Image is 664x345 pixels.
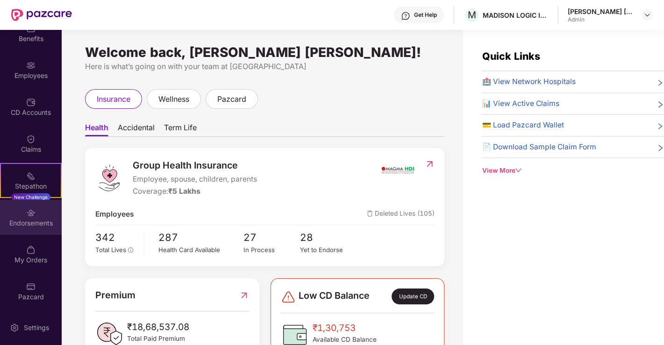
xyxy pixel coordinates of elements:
[239,288,249,303] img: RedirectIcon
[568,7,633,16] div: [PERSON_NAME] [PERSON_NAME]
[657,78,664,88] span: right
[300,245,357,255] div: Yet to Endorse
[85,49,444,56] div: Welcome back, [PERSON_NAME] [PERSON_NAME]!
[300,230,357,245] span: 28
[482,141,596,153] span: 📄 Download Sample Claim Form
[26,171,36,181] img: svg+xml;base64,PHN2ZyB4bWxucz0iaHR0cDovL3d3dy53My5vcmcvMjAwMC9zdmciIHdpZHRoPSIyMSIgaGVpZ2h0PSIyMC...
[515,167,521,174] span: down
[97,93,130,105] span: insurance
[243,230,300,245] span: 27
[85,123,108,136] span: Health
[95,209,134,220] span: Employees
[482,98,559,110] span: 📊 View Active Claims
[482,166,664,176] div: View More
[164,123,197,136] span: Term Life
[657,121,664,131] span: right
[26,134,36,144] img: svg+xml;base64,PHN2ZyBpZD0iQ2xhaW0iIHhtbG5zPSJodHRwOi8vd3d3LnczLm9yZy8yMDAwL3N2ZyIgd2lkdGg9IjIwIi...
[95,288,136,303] span: Premium
[11,9,72,21] img: New Pazcare Logo
[414,11,437,19] div: Get Help
[26,61,36,70] img: svg+xml;base64,PHN2ZyBpZD0iRW1wbG95ZWVzIiB4bWxucz0iaHR0cDovL3d3dy53My5vcmcvMjAwMC9zdmciIHdpZHRoPS...
[657,143,664,153] span: right
[128,247,134,253] span: info-circle
[482,120,564,131] span: 💳 Load Pazcard Wallet
[11,193,50,201] div: New Challenge
[657,100,664,110] span: right
[158,245,243,255] div: Health Card Available
[26,245,36,254] img: svg+xml;base64,PHN2ZyBpZD0iTXlfT3JkZXJzIiBkYXRhLW5hbWU9Ik15IE9yZGVycyIgeG1sbnM9Imh0dHA6Ly93d3cudz...
[313,335,377,345] span: Available CD Balance
[425,159,435,169] img: RedirectIcon
[482,76,575,88] span: 🏥 View Network Hospitals
[95,164,123,192] img: logo
[158,230,243,245] span: 287
[299,289,370,304] span: Low CD Balance
[158,93,189,105] span: wellness
[217,93,246,105] span: pazcard
[281,289,296,304] img: svg+xml;base64,PHN2ZyBpZD0iRGFuZ2VyLTMyeDMyIiB4bWxucz0iaHR0cDovL3d3dy53My5vcmcvMjAwMC9zdmciIHdpZH...
[568,16,633,23] div: Admin
[10,323,19,332] img: svg+xml;base64,PHN2ZyBpZD0iU2V0dGluZy0yMHgyMCIgeG1sbnM9Imh0dHA6Ly93d3cudzMub3JnLzIwMDAvc3ZnIiB3aW...
[85,61,444,72] div: Here is what’s going on with your team at [GEOGRAPHIC_DATA]
[21,323,52,332] div: Settings
[26,208,36,218] img: svg+xml;base64,PHN2ZyBpZD0iRW5kb3JzZW1lbnRzIiB4bWxucz0iaHR0cDovL3d3dy53My5vcmcvMjAwMC9zdmciIHdpZH...
[133,186,257,197] div: Coverage:
[168,187,200,196] span: ₹5 Lakhs
[95,246,126,253] span: Total Lives
[367,209,435,220] span: Deleted Lives (105)
[482,50,540,62] span: Quick Links
[401,11,410,21] img: svg+xml;base64,PHN2ZyBpZD0iSGVscC0zMngzMiIgeG1sbnM9Imh0dHA6Ly93d3cudzMub3JnLzIwMDAvc3ZnIiB3aWR0aD...
[1,182,61,191] div: Stepathon
[380,158,415,182] img: insurerIcon
[468,9,476,21] span: M
[26,98,36,107] img: svg+xml;base64,PHN2ZyBpZD0iQ0RfQWNjb3VudHMiIGRhdGEtbmFtZT0iQ0QgQWNjb3VudHMiIHhtbG5zPSJodHRwOi8vd3...
[95,230,138,245] span: 342
[133,174,257,185] span: Employee, spouse, children, parents
[483,11,548,20] div: MADISON LOGIC INDIA PRIVATE LIMITED
[127,320,189,334] span: ₹18,68,537.08
[313,321,377,335] span: ₹1,30,753
[26,282,36,291] img: svg+xml;base64,PHN2ZyBpZD0iUGF6Y2FyZCIgeG1sbnM9Imh0dHA6Ly93d3cudzMub3JnLzIwMDAvc3ZnIiB3aWR0aD0iMj...
[367,211,373,217] img: deleteIcon
[392,289,434,304] div: Update CD
[127,334,189,344] span: Total Paid Premium
[243,245,300,255] div: In Process
[133,158,257,173] span: Group Health Insurance
[118,123,155,136] span: Accidental
[643,11,651,19] img: svg+xml;base64,PHN2ZyBpZD0iRHJvcGRvd24tMzJ4MzIiIHhtbG5zPSJodHRwOi8vd3d3LnczLm9yZy8yMDAwL3N2ZyIgd2...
